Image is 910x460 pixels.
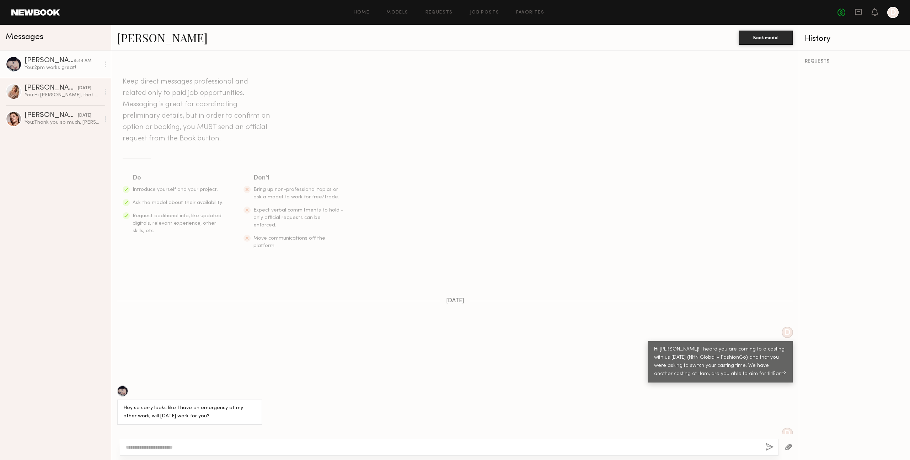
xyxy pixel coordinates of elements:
span: Bring up non-professional topics or ask a model to work for free/trade. [253,187,339,199]
a: [PERSON_NAME] [117,30,208,45]
span: Expect verbal commitments to hold - only official requests can be enforced. [253,208,343,228]
span: Ask the model about their availability. [133,200,223,205]
a: Requests [425,10,453,15]
div: [PERSON_NAME] [25,112,78,119]
div: Hey so sorry looks like I have an emergency at my other work, will [DATE] work for you? [123,404,256,421]
div: [DATE] [78,85,91,92]
div: [PERSON_NAME] [25,57,74,64]
a: D [887,7,899,18]
a: Models [386,10,408,15]
a: Job Posts [470,10,499,15]
a: Home [354,10,370,15]
div: History [805,35,904,43]
a: Favorites [516,10,544,15]
div: [DATE] [78,112,91,119]
header: Keep direct messages professional and related only to paid job opportunities. Messaging is great ... [123,76,272,144]
div: You: 2pm works great! [25,64,100,71]
div: You: Hi [PERSON_NAME], that works! [25,92,100,98]
span: Introduce yourself and your project. [133,187,218,192]
a: Book model [739,34,793,40]
div: 8:44 AM [74,58,91,64]
span: Move communications off the platform. [253,236,325,248]
span: Messages [6,33,43,41]
span: [DATE] [446,298,464,304]
div: REQUESTS [805,59,904,64]
div: Do [133,173,224,183]
div: Don’t [253,173,344,183]
div: You: Thank you so much, [PERSON_NAME]!! [25,119,100,126]
span: Request additional info, like updated digitals, relevant experience, other skills, etc. [133,214,221,233]
div: Hi [PERSON_NAME]! I heard you are coming to a casting with us [DATE] (NHN Global - FashionGo) and... [654,346,787,378]
div: [PERSON_NAME] [25,85,78,92]
button: Book model [739,31,793,45]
